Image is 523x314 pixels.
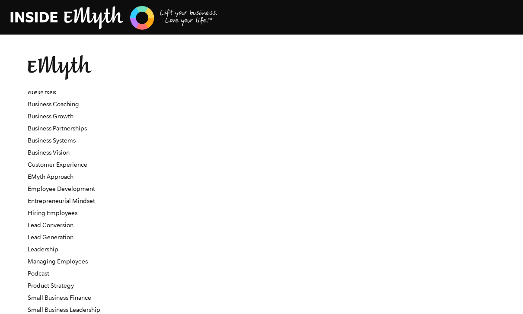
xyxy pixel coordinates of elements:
[28,306,100,313] a: Small Business Leadership
[28,270,49,277] a: Podcast
[28,149,70,156] a: Business Vision
[28,222,73,228] a: Lead Conversion
[28,258,88,265] a: Managing Employees
[28,137,76,144] a: Business Systems
[28,234,73,241] a: Lead Generation
[28,246,58,253] a: Leadership
[28,55,92,80] img: EMyth
[28,125,87,132] a: Business Partnerships
[28,101,79,108] a: Business Coaching
[480,273,523,314] iframe: Chat Widget
[10,5,218,31] img: EMyth Business Coaching
[28,294,91,301] a: Small Business Finance
[28,90,132,96] h6: VIEW BY TOPIC
[28,197,95,204] a: Entrepreneurial Mindset
[28,282,74,289] a: Product Strategy
[28,161,87,168] a: Customer Experience
[28,209,77,216] a: Hiring Employees
[28,185,95,192] a: Employee Development
[28,113,73,120] a: Business Growth
[28,173,73,180] a: EMyth Approach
